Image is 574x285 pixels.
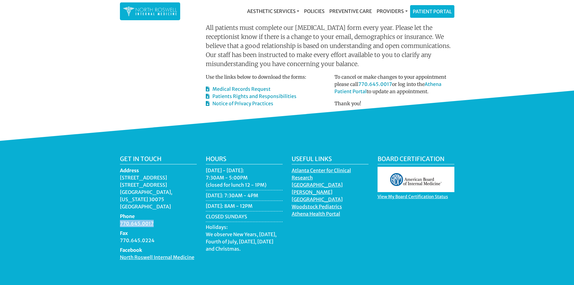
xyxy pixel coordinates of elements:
[327,5,374,17] a: Preventive Care
[206,23,454,68] p: All patients must complete our [MEDICAL_DATA] form every year. Please let the receptionist know i...
[206,192,283,201] li: [DATE]: 7:30AM - 4PM
[245,5,302,17] a: Aesthetic Services
[206,93,296,99] a: Patients Rights and Responsibilities
[120,174,197,210] dd: [STREET_ADDRESS] [STREET_ADDRESS] [GEOGRAPHIC_DATA], [US_STATE] 30075 [GEOGRAPHIC_DATA]
[374,5,410,17] a: Providers
[292,211,340,218] a: Athena Health Portal
[120,213,197,220] dt: Phone
[120,167,197,174] dt: Address
[120,254,194,262] a: North Roswell Internal Medicine
[378,155,454,164] h5: Board Certification
[120,220,154,228] a: 770.645.0017
[206,73,326,81] p: Use the links below to download the forms:
[410,5,454,17] a: Patient Portal
[206,155,283,164] h5: Hours
[206,223,283,254] li: Holidays: We observe New Years, [DATE], Fourth of July, [DATE], [DATE] and Christmas.
[292,155,369,164] h5: Useful Links
[123,5,177,17] img: North Roswell Internal Medicine
[206,100,273,106] a: Notice of Privacy Practices
[292,182,343,197] a: [GEOGRAPHIC_DATA][PERSON_NAME]
[120,246,197,254] dt: Facebook
[120,230,197,237] dt: Fax
[358,81,392,87] a: 770.645.0017
[302,5,327,17] a: Policies
[292,196,343,204] a: [GEOGRAPHIC_DATA]
[206,167,283,190] li: [DATE] - [DATE]: 7:30AM - 5:00PM (closed for lunch 12 - 1PM)
[334,81,441,94] a: Athena Patient Portal
[206,213,283,222] li: CLOSED SUNDAYS
[292,204,342,211] a: Woodstock Pediatrics
[334,100,454,107] p: Thank you!
[378,194,448,201] a: View My Board Certification Status
[120,155,197,164] h5: Get in touch
[206,202,283,211] li: [DATE]: 8AM - 12PM
[334,73,454,95] p: To cancel or make changes to your appointment please call or log into the to update an appointment.
[378,167,454,192] img: aboim_logo.gif
[292,167,351,182] a: Atlanta Center for Clinical Research
[206,86,271,92] a: Medical Records Request
[120,237,197,244] dd: 770.645.0224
